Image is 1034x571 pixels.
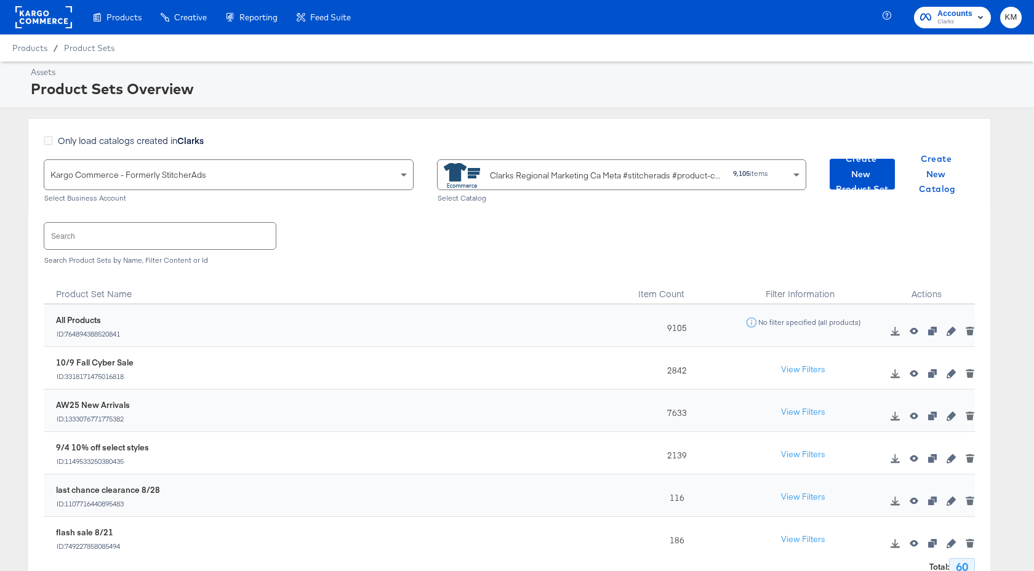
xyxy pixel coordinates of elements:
button: View Filters [772,401,834,423]
div: Select Business Account [44,194,414,202]
span: Reporting [239,12,278,22]
div: ID: 1333076771775382 [56,415,130,423]
div: Actions [878,274,975,305]
span: Only load catalogs created in [58,134,204,146]
div: ID: 749227858085494 [56,542,121,551]
span: Products [12,43,47,53]
div: Select Catalog [437,194,807,202]
div: Product Sets Overview [31,78,1019,99]
span: Creative [174,12,207,22]
button: Create New Catalog [905,159,970,190]
span: Create New Product Set [835,151,890,197]
button: Create New Product Set [830,159,895,190]
input: Search product sets [44,223,276,249]
div: 2139 [626,432,723,474]
button: View Filters [772,486,834,508]
div: Toggle SortBy [626,274,723,305]
div: 116 [626,474,723,517]
div: ID: 764894388520841 [56,330,121,338]
span: Products [106,12,142,22]
div: AW25 New Arrivals [56,399,130,411]
div: 9/4 10% off select styles [56,442,149,453]
div: ID: 3318171475016818 [56,372,134,381]
div: Item Count [626,274,723,305]
div: ID: 1107716440895483 [56,500,160,508]
div: Filter Information [723,274,878,305]
div: 10/9 Fall Cyber Sale [56,357,134,369]
span: Accounts [937,7,972,20]
div: Clarks Regional Marketing Ca Meta #stitcherads #product-catalog #keep [490,169,724,182]
span: Create New Catalog [910,151,965,197]
div: ID: 1149533250380435 [56,457,149,466]
span: Clarks [937,17,972,27]
div: Product Set Name [44,274,626,305]
span: / [47,43,64,53]
div: 186 [626,517,723,559]
div: All Products [56,314,121,326]
div: 9105 [626,305,723,347]
button: KM [1000,7,1022,28]
button: AccountsClarks [914,7,991,28]
button: View Filters [772,529,834,551]
a: Product Sets [64,43,114,53]
div: flash sale 8/21 [56,527,121,538]
div: items [732,169,769,178]
span: Feed Suite [310,12,351,22]
button: View Filters [772,444,834,466]
button: View Filters [772,359,834,381]
span: KM [1005,10,1017,25]
span: Kargo Commerce - Formerly StitcherAds [50,169,206,180]
div: last chance clearance 8/28 [56,484,160,496]
strong: 9,105 [733,169,750,178]
div: 2842 [626,347,723,389]
div: Toggle SortBy [44,274,626,305]
strong: Clarks [177,134,204,146]
div: 7633 [626,389,723,432]
div: Search Product Sets by Name, Filter Content or Id [44,256,975,265]
div: Assets [31,66,1019,78]
div: No filter specified (all products) [758,318,861,327]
